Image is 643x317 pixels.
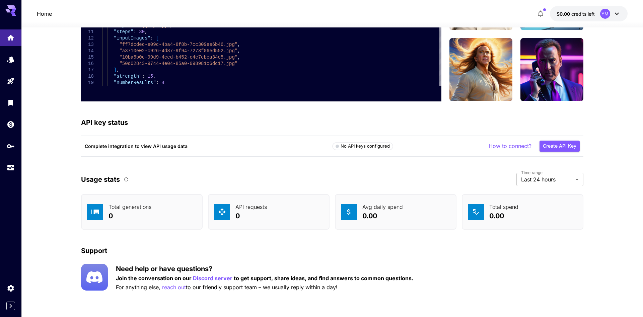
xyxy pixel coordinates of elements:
div: 11 [81,29,94,35]
span: , [237,48,240,54]
button: Expand sidebar [6,302,15,310]
span: : [142,74,145,79]
span: "ff7dcdec-e09c-4ba4-8f8b-7cc309ee6b46.jpg" [119,42,237,47]
p: Join the conversation on our to get support, share ideas, and find answers to common questions. [116,274,413,283]
div: 18 [81,73,94,80]
span: ] [114,67,117,73]
p: 0.00 [489,211,518,221]
div: Wallet [7,120,15,129]
p: Total spend [489,203,518,211]
span: "a3710e02-c926-4d87-9f94-7273f06ed552.jpg" [119,48,237,54]
nav: breadcrumb [37,10,52,18]
span: , [237,42,240,47]
span: , [117,67,119,73]
span: "10ba5b0c-99d9-4ced-b452-e4c7ebea34c5.jpg" [119,55,237,60]
span: [ [156,35,159,41]
button: Create API Key [540,141,580,152]
span: 4 [161,80,164,85]
p: Support [81,246,107,256]
p: For anything else, to our friendly support team – we usually reply within a day! [116,283,413,292]
button: $0.00YM [550,6,628,21]
span: Last 24 hours [521,175,573,183]
p: 0.00 [362,211,403,221]
span: $0.00 [557,11,571,17]
div: Models [7,53,15,62]
span: "numberResults" [114,80,156,85]
div: 12 [81,35,94,42]
span: , [237,55,240,60]
p: Avg daily spend [362,203,403,211]
span: : [150,35,153,41]
div: 13 [81,42,94,48]
button: reach out [162,283,186,292]
span: : [156,80,159,85]
div: Settings [7,284,15,292]
div: YM [600,9,610,19]
div: 14 [81,48,94,54]
div: Usage [7,164,15,172]
button: Discord server [193,274,232,283]
div: 17 [81,67,94,73]
label: Time range [521,170,543,175]
p: API key status [81,117,128,128]
img: closeup man rwre on the phone, wearing a suit [520,38,583,101]
p: 0 [235,211,267,221]
div: API Keys [7,142,15,150]
span: 15 [147,74,153,79]
a: Home [37,10,52,18]
span: , [153,74,156,79]
img: man rwre long hair, enjoying sun and wind` - Style: `Fantasy art [449,38,512,101]
p: API requests [235,203,267,211]
div: 19 [81,80,94,86]
div: No API keys configured [336,143,390,150]
div: 16 [81,61,94,67]
div: $0.00 [557,10,595,17]
div: Library [7,98,15,107]
span: credits left [571,11,595,17]
div: Playground [7,77,15,85]
div: Home [7,31,15,40]
span: , [145,29,147,34]
span: 30 [139,29,145,34]
span: "50d02843-9744-4e04-85a0-098981c6dc17.jpg" [119,61,237,66]
p: Total generations [109,203,151,211]
div: 15 [81,54,94,61]
p: Need help or have questions? [116,264,413,274]
button: How to connect? [489,142,531,150]
p: Usage stats [81,174,120,184]
span: "steps" [114,29,134,34]
p: 0 [109,211,151,221]
span: "strength" [114,74,142,79]
span: : [133,29,136,34]
p: Complete integration to view API usage data [85,143,332,150]
span: "inputImages" [114,35,150,41]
